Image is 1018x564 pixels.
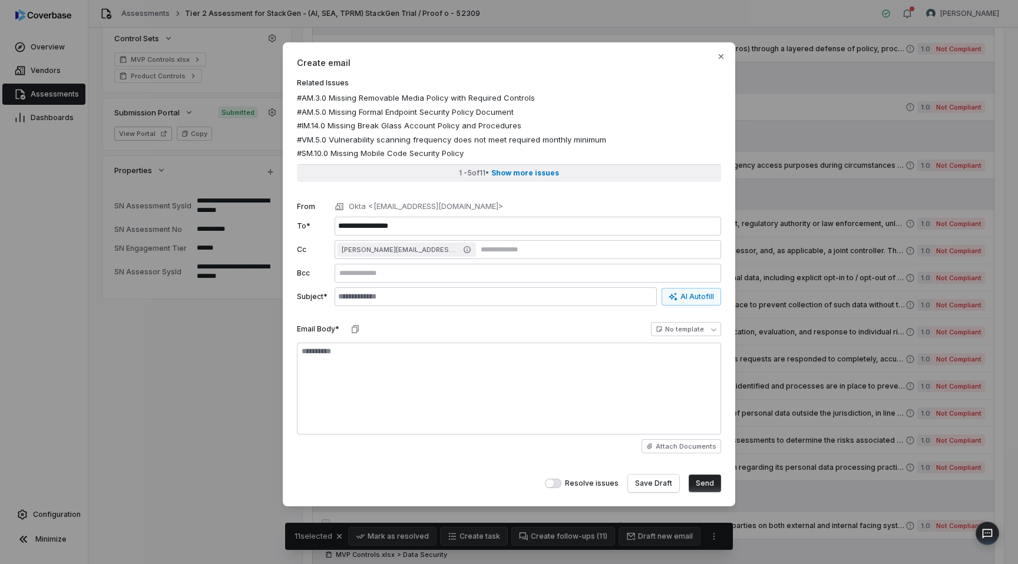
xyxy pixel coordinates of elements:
[349,201,503,213] p: Okta <[EMAIL_ADDRESS][DOMAIN_NAME]>
[297,92,535,104] span: #AM.3.0 Missing Removable Media Policy with Required Controls
[656,442,716,451] span: Attach Documents
[297,148,464,160] span: #SM.10.0 Missing Mobile Code Security Policy
[297,292,330,301] label: Subject*
[342,245,460,254] span: [PERSON_NAME][EMAIL_ADDRESS][PERSON_NAME][DOMAIN_NAME]
[297,57,721,69] span: Create email
[565,479,619,488] span: Resolve issues
[662,288,721,306] button: AI Autofill
[297,134,606,146] span: #VM.5.0 Vulnerability scanning frequency does not meet required monthly minimum
[491,168,559,178] span: Show more issues
[628,475,679,492] button: Save Draft
[297,202,330,211] label: From
[297,107,514,118] span: #AM.5.0 Missing Formal Endpoint Security Policy Document
[297,245,330,254] label: Cc
[642,439,721,453] button: Attach Documents
[297,78,721,88] label: Related Issues
[669,292,714,301] div: AI Autofill
[297,268,330,278] label: Bcc
[297,164,721,182] button: 1 -5of11• Show more issues
[689,475,721,492] button: Send
[545,479,561,488] button: Resolve issues
[297,324,339,334] label: Email Body*
[297,120,521,132] span: #IM.14.0 Missing Break Glass Account Policy and Procedures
